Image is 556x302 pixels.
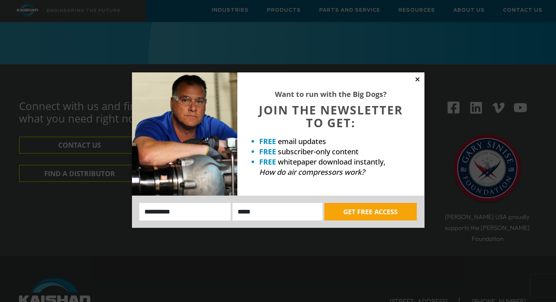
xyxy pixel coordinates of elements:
span: subscriber-only content [278,147,359,156]
button: Close [414,76,421,83]
span: email updates [278,136,326,146]
span: JOIN THE NEWSLETTER TO GET: [259,102,403,131]
em: How do air compressors work? [259,167,365,177]
strong: FREE [259,147,276,156]
button: GET FREE ACCESS [324,203,417,220]
input: Email [232,203,322,220]
strong: FREE [259,157,276,167]
strong: Want to run with the Big Dogs? [275,89,387,99]
strong: FREE [259,136,276,146]
input: Name: [139,203,231,220]
span: whitepaper download instantly, [278,157,385,167]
